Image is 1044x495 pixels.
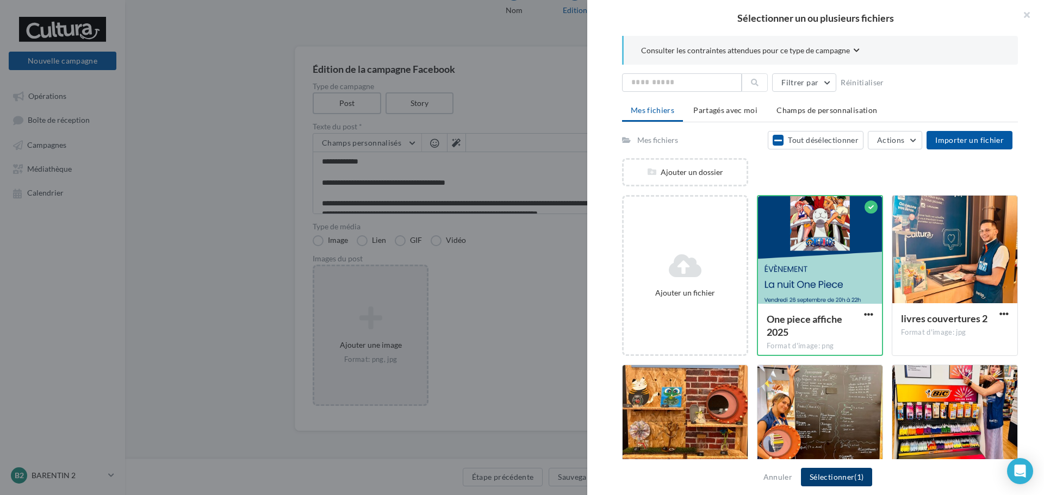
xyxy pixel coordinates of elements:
button: Filtrer par [772,73,836,92]
h2: Sélectionner un ou plusieurs fichiers [605,13,1027,23]
button: Réinitialiser [836,76,888,89]
button: Actions [868,131,922,149]
button: Annuler [759,471,797,484]
button: Sélectionner(1) [801,468,872,486]
div: Format d'image: png [767,341,873,351]
span: Actions [877,135,904,145]
div: Ajouter un fichier [628,287,742,298]
button: Importer un fichier [927,131,1012,149]
span: Importer un fichier [935,135,1004,145]
span: livres couvertures 2 [901,312,987,324]
div: Open Intercom Messenger [1007,458,1033,484]
button: Tout désélectionner [768,131,863,149]
div: Mes fichiers [637,135,678,146]
button: Consulter les contraintes attendues pour ce type de campagne [641,45,860,58]
span: Consulter les contraintes attendues pour ce type de campagne [641,45,850,56]
span: (1) [854,472,863,481]
span: One piece affiche 2025 [767,313,842,338]
span: Champs de personnalisation [776,105,877,115]
div: Format d'image: jpg [901,328,1009,337]
div: Ajouter un dossier [624,167,747,178]
span: Partagés avec moi [693,105,757,115]
span: Mes fichiers [631,105,674,115]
